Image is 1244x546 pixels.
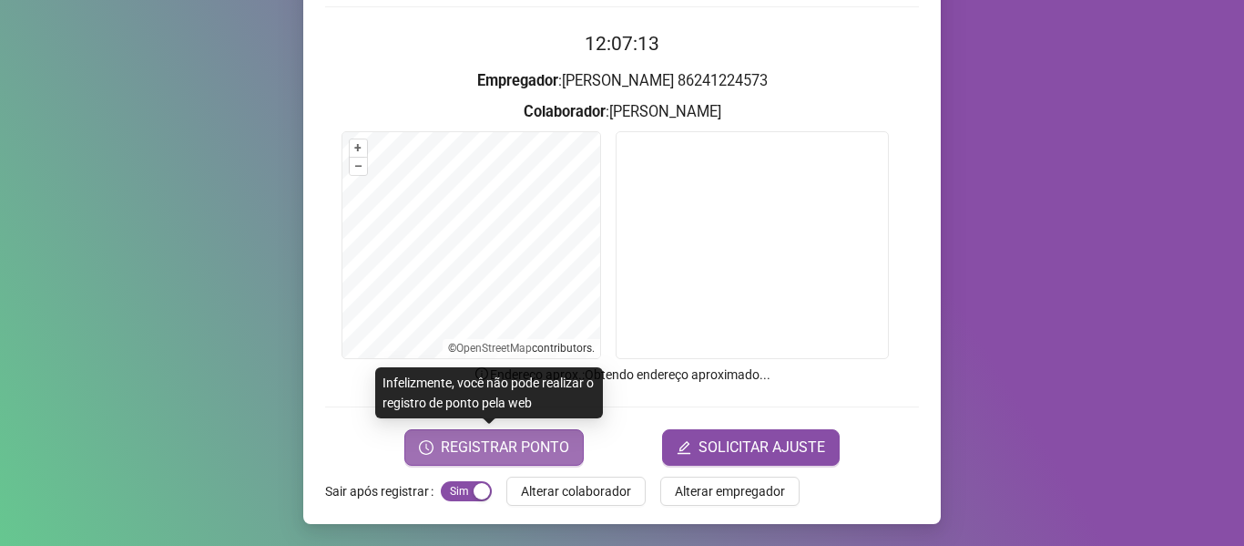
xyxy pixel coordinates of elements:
span: edit [677,440,691,455]
button: + [350,139,367,157]
button: – [350,158,367,175]
button: Alterar colaborador [506,477,646,506]
span: Alterar colaborador [521,481,631,501]
p: Endereço aprox. : Obtendo endereço aproximado... [325,365,919,385]
div: Infelizmente, você não pode realizar o registro de ponto pela web [375,367,603,418]
label: Sair após registrar [325,477,441,506]
span: Alterar empregador [675,481,785,501]
span: clock-circle [419,440,433,455]
button: REGISTRAR PONTO [404,429,584,466]
button: Alterar empregador [660,477,800,506]
span: info-circle [474,366,490,382]
h3: : [PERSON_NAME] [325,100,919,124]
a: OpenStreetMap [456,342,532,355]
strong: Colaborador [524,103,606,120]
strong: Empregador [477,72,558,89]
span: SOLICITAR AJUSTE [698,437,825,458]
span: REGISTRAR PONTO [441,437,569,458]
li: © contributors. [448,342,595,355]
time: 12:07:13 [585,33,659,55]
h3: : [PERSON_NAME] 86241224573 [325,69,919,93]
button: editSOLICITAR AJUSTE [662,429,840,466]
